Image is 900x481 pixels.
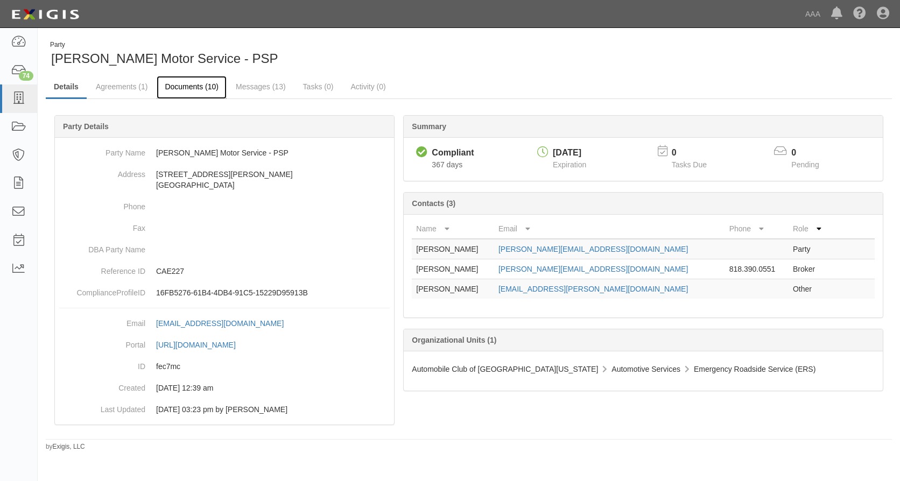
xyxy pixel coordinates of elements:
img: logo-5460c22ac91f19d4615b14bd174203de0afe785f0fc80cf4dbbc73dc1793850b.png [8,5,82,24]
dt: Created [59,377,145,393]
span: Automotive Services [611,365,680,373]
div: 74 [19,71,33,81]
p: 0 [791,147,832,159]
dt: Address [59,164,145,180]
b: Contacts (3) [412,199,455,208]
a: Exigis, LLC [53,443,85,450]
small: by [46,442,85,451]
span: Emergency Roadside Service (ERS) [694,365,815,373]
a: Activity (0) [342,76,393,97]
th: Email [494,219,725,239]
i: Help Center - Complianz [853,8,866,20]
td: Party [789,239,832,259]
b: Organizational Units (1) [412,336,496,344]
th: Name [412,219,494,239]
dt: Portal [59,334,145,350]
b: Party Details [63,122,109,131]
i: Compliant [416,147,427,158]
dd: [PERSON_NAME] Motor Service - PSP [59,142,390,164]
p: 0 [672,147,720,159]
dd: fec7mc [59,356,390,377]
a: [EMAIL_ADDRESS][PERSON_NAME][DOMAIN_NAME] [498,285,688,293]
p: 16FB5276-61B4-4DB4-91C5-15229D95913B [156,287,390,298]
span: Since 09/20/2024 [432,160,462,169]
span: Tasks Due [672,160,707,169]
span: Automobile Club of [GEOGRAPHIC_DATA][US_STATE] [412,365,598,373]
div: [EMAIL_ADDRESS][DOMAIN_NAME] [156,318,284,329]
a: AAA [800,3,826,25]
span: [PERSON_NAME] Motor Service - PSP [51,51,278,66]
th: Role [789,219,832,239]
td: Broker [789,259,832,279]
dt: DBA Party Name [59,239,145,255]
div: [DATE] [553,147,586,159]
p: CAE227 [156,266,390,277]
a: [EMAIL_ADDRESS][DOMAIN_NAME] [156,319,296,328]
dd: [STREET_ADDRESS][PERSON_NAME] [GEOGRAPHIC_DATA] [59,164,390,196]
a: [PERSON_NAME][EMAIL_ADDRESS][DOMAIN_NAME] [498,265,688,273]
dt: ID [59,356,145,372]
dt: Reference ID [59,260,145,277]
a: Documents (10) [157,76,227,99]
td: 818.390.0551 [725,259,789,279]
dt: Email [59,313,145,329]
dd: 01/22/2025 03:23 pm by Benjamin Tully [59,399,390,420]
a: Messages (13) [228,76,294,97]
td: [PERSON_NAME] [412,279,494,299]
td: [PERSON_NAME] [412,239,494,259]
div: Party [50,40,278,49]
a: [PERSON_NAME][EMAIL_ADDRESS][DOMAIN_NAME] [498,245,688,253]
dt: ComplianceProfileID [59,282,145,298]
span: Expiration [553,160,586,169]
div: Compliant [432,147,474,159]
dt: Party Name [59,142,145,158]
dt: Fax [59,217,145,234]
dd: 03/10/2023 12:39 am [59,377,390,399]
div: Dickson Motor Service - PSP [46,40,461,68]
dt: Phone [59,196,145,212]
a: Tasks (0) [295,76,342,97]
b: Summary [412,122,446,131]
th: Phone [725,219,789,239]
span: Pending [791,160,819,169]
td: Other [789,279,832,299]
dt: Last Updated [59,399,145,415]
a: Agreements (1) [88,76,156,97]
a: Details [46,76,87,99]
td: [PERSON_NAME] [412,259,494,279]
a: [URL][DOMAIN_NAME] [156,341,248,349]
